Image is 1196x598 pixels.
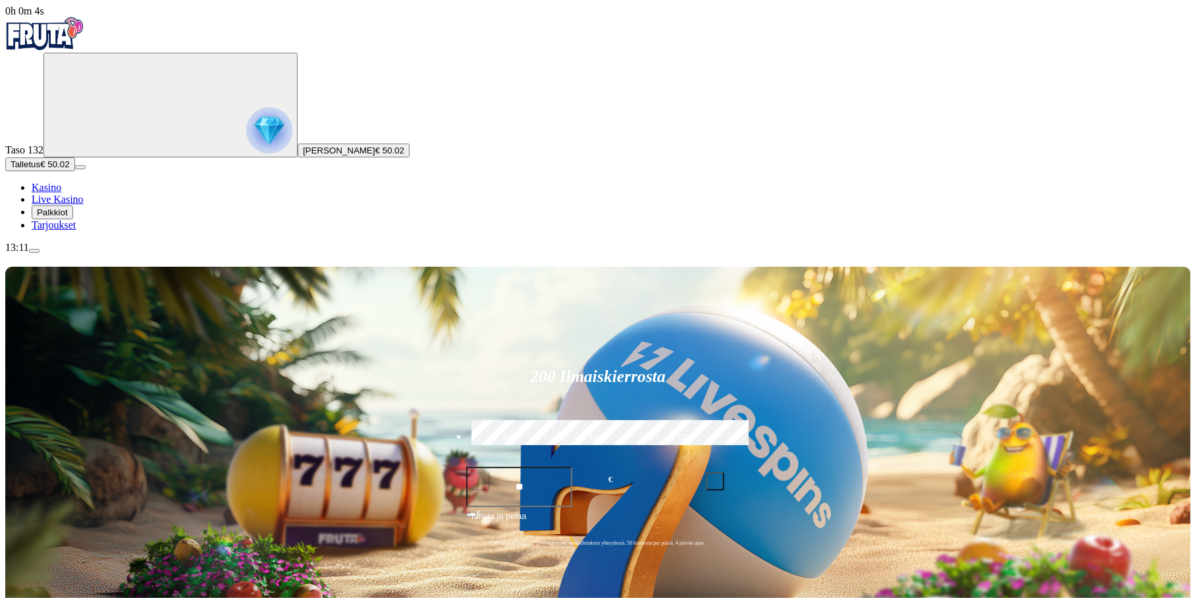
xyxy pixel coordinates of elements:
[470,510,526,533] span: Talleta ja pelaa
[5,17,1191,231] nav: Primary
[472,472,490,491] button: minus icon
[303,146,375,155] span: [PERSON_NAME]
[40,159,69,169] span: € 50.02
[477,508,481,516] span: €
[32,205,73,219] button: Palkkiot
[466,509,730,534] button: Talleta ja pelaa
[5,144,43,155] span: Taso 132
[37,207,68,217] span: Palkkiot
[5,182,1191,231] nav: Main menu
[375,146,404,155] span: € 50.02
[298,144,410,157] button: [PERSON_NAME]€ 50.02
[75,165,86,169] button: menu
[32,182,61,193] a: Kasino
[29,249,40,253] button: menu
[557,418,639,456] label: €150
[5,157,75,171] button: Talletusplus icon€ 50.02
[5,242,29,253] span: 13:11
[5,17,84,50] img: Fruta
[11,159,40,169] span: Talletus
[609,474,612,486] span: €
[43,53,298,157] button: reward progress
[32,219,76,231] a: Tarjoukset
[5,41,84,52] a: Fruta
[5,5,44,16] span: user session time
[32,194,84,205] a: Live Kasino
[645,418,728,456] label: €250
[468,418,551,456] label: €50
[246,107,292,153] img: reward progress
[706,472,724,491] button: plus icon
